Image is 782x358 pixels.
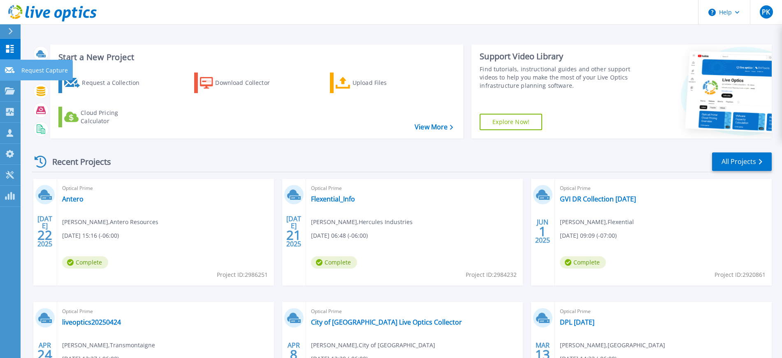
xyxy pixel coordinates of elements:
a: Download Collector [194,73,286,93]
p: Request Capture [21,60,68,81]
a: Explore Now! [480,114,542,130]
span: [DATE] 06:48 (-06:00) [311,231,368,240]
div: Support Video Library [480,51,633,62]
span: Optical Prime [62,307,269,316]
span: Optical Prime [560,307,767,316]
span: [PERSON_NAME] , City of [GEOGRAPHIC_DATA] [311,341,435,350]
span: Complete [560,256,606,269]
a: Request a Collection [58,73,150,93]
span: Project ID: 2984232 [466,270,517,279]
h3: Start a New Project [58,53,452,62]
span: 8 [290,351,297,358]
a: Flexential_Info [311,195,355,203]
div: Request a Collection [82,75,148,91]
a: Antero [62,195,84,203]
span: Complete [311,256,357,269]
span: [PERSON_NAME] , Flexential [560,218,634,227]
span: 24 [37,351,52,358]
span: Optical Prime [62,184,269,193]
div: [DATE] 2025 [286,216,302,246]
span: 1 [539,228,546,235]
div: [DATE] 2025 [37,216,53,246]
div: Upload Files [353,75,418,91]
span: [PERSON_NAME] , [GEOGRAPHIC_DATA] [560,341,665,350]
a: DPL [DATE] [560,318,594,326]
a: Cloud Pricing Calculator [58,107,150,127]
a: City of [GEOGRAPHIC_DATA] Live Optics Collector [311,318,462,326]
span: [DATE] 09:09 (-07:00) [560,231,617,240]
span: [PERSON_NAME] , Antero Resources [62,218,158,227]
a: View More [415,123,453,131]
a: GVI DR Collection [DATE] [560,195,636,203]
span: [DATE] 15:16 (-06:00) [62,231,119,240]
span: Optical Prime [311,184,518,193]
div: Recent Projects [32,152,122,172]
a: All Projects [712,152,772,171]
div: Download Collector [215,75,281,91]
span: Project ID: 2986251 [217,270,268,279]
span: Project ID: 2920861 [715,270,766,279]
span: Complete [62,256,108,269]
span: 22 [37,232,52,239]
span: Optical Prime [560,184,767,193]
span: 13 [535,351,550,358]
span: Optical Prime [311,307,518,316]
div: JUN 2025 [535,216,550,246]
a: liveoptics20250424 [62,318,121,326]
a: Upload Files [330,73,422,93]
span: [PERSON_NAME] , Transmontaigne [62,341,155,350]
span: [PERSON_NAME] , Hercules Industries [311,218,413,227]
div: Cloud Pricing Calculator [81,109,146,125]
div: Find tutorials, instructional guides and other support videos to help you make the most of your L... [480,65,633,90]
span: PK [762,9,770,15]
span: 21 [286,232,301,239]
